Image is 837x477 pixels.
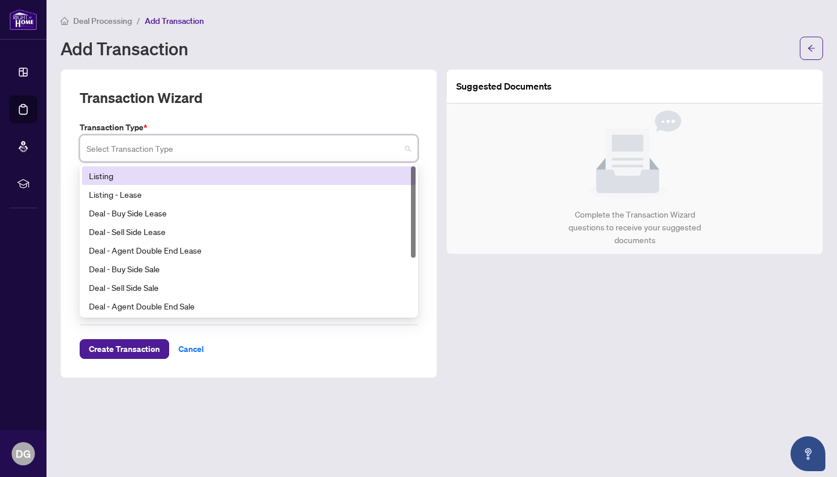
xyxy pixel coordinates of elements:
[60,39,188,58] h1: Add Transaction
[89,300,409,312] div: Deal - Agent Double End Sale
[145,16,204,26] span: Add Transaction
[80,121,418,134] label: Transaction Type
[73,16,132,26] span: Deal Processing
[80,88,202,107] h2: Transaction Wizard
[89,281,409,294] div: Deal - Sell Side Sale
[60,17,69,25] span: home
[89,225,409,238] div: Deal - Sell Side Lease
[82,204,416,222] div: Deal - Buy Side Lease
[89,188,409,201] div: Listing - Lease
[456,79,552,94] article: Suggested Documents
[82,185,416,204] div: Listing - Lease
[89,207,409,219] div: Deal - Buy Side Lease
[588,111,681,199] img: Null State Icon
[82,278,416,297] div: Deal - Sell Side Sale
[178,340,204,358] span: Cancel
[791,436,825,471] button: Open asap
[82,222,416,241] div: Deal - Sell Side Lease
[89,244,409,257] div: Deal - Agent Double End Lease
[9,9,37,30] img: logo
[82,241,416,259] div: Deal - Agent Double End Lease
[89,169,409,182] div: Listing
[89,262,409,275] div: Deal - Buy Side Sale
[82,297,416,315] div: Deal - Agent Double End Sale
[16,446,31,462] span: DG
[169,339,213,359] button: Cancel
[80,339,169,359] button: Create Transaction
[556,208,714,247] div: Complete the Transaction Wizard questions to receive your suggested documents
[137,14,140,27] li: /
[82,166,416,185] div: Listing
[82,259,416,278] div: Deal - Buy Side Sale
[807,44,815,52] span: arrow-left
[89,340,160,358] span: Create Transaction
